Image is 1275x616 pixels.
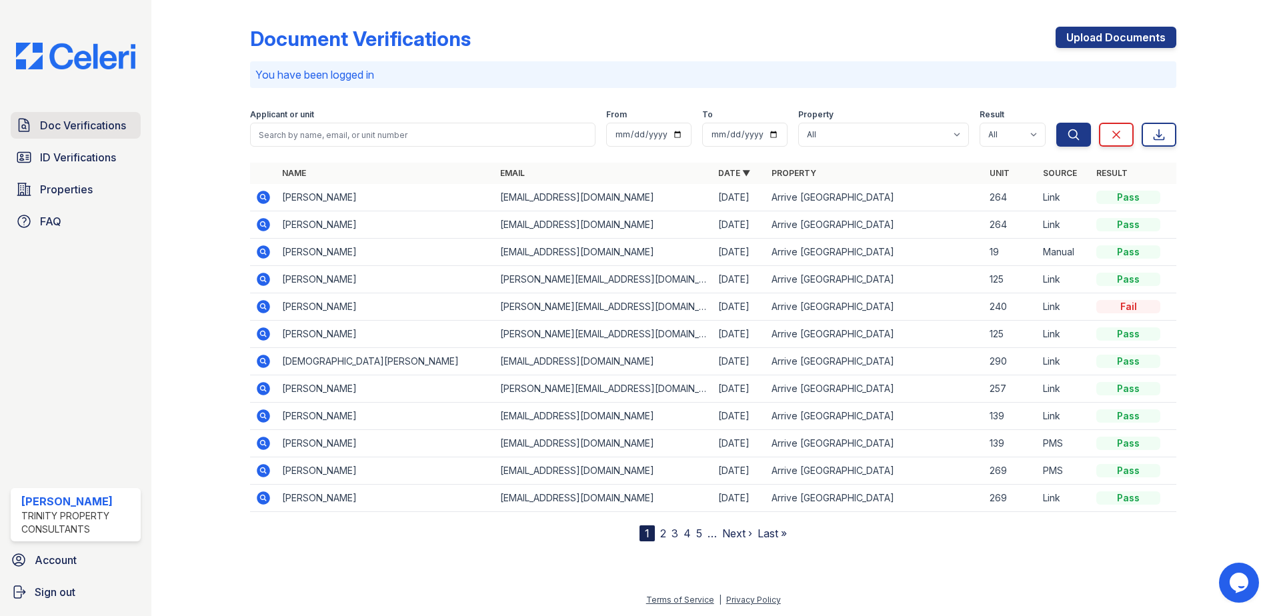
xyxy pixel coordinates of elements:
td: [EMAIL_ADDRESS][DOMAIN_NAME] [495,184,713,211]
td: 19 [984,239,1038,266]
td: [DATE] [713,184,766,211]
a: Properties [11,176,141,203]
td: Link [1038,321,1091,348]
td: Arrive [GEOGRAPHIC_DATA] [766,184,984,211]
input: Search by name, email, or unit number [250,123,595,147]
div: Pass [1096,409,1160,423]
td: Link [1038,293,1091,321]
td: Arrive [GEOGRAPHIC_DATA] [766,430,984,457]
div: Pass [1096,355,1160,368]
td: [PERSON_NAME] [277,430,495,457]
td: Link [1038,211,1091,239]
td: 264 [984,184,1038,211]
a: Result [1096,168,1128,178]
td: [PERSON_NAME] [277,485,495,512]
td: 240 [984,293,1038,321]
td: [DATE] [713,403,766,430]
td: [DEMOGRAPHIC_DATA][PERSON_NAME] [277,348,495,375]
td: Link [1038,403,1091,430]
td: Arrive [GEOGRAPHIC_DATA] [766,457,984,485]
td: [PERSON_NAME][EMAIL_ADDRESS][DOMAIN_NAME] [495,375,713,403]
td: [PERSON_NAME][EMAIL_ADDRESS][DOMAIN_NAME] [495,293,713,321]
td: [DATE] [713,239,766,266]
span: ID Verifications [40,149,116,165]
a: Doc Verifications [11,112,141,139]
td: [EMAIL_ADDRESS][DOMAIN_NAME] [495,348,713,375]
div: Pass [1096,327,1160,341]
a: Next › [722,527,752,540]
td: Arrive [GEOGRAPHIC_DATA] [766,375,984,403]
a: Sign out [5,579,146,605]
a: Source [1043,168,1077,178]
td: [DATE] [713,293,766,321]
span: Properties [40,181,93,197]
td: Link [1038,348,1091,375]
a: Date ▼ [718,168,750,178]
div: Pass [1096,491,1160,505]
td: PMS [1038,457,1091,485]
div: Pass [1096,273,1160,286]
td: [DATE] [713,457,766,485]
td: 269 [984,457,1038,485]
td: Manual [1038,239,1091,266]
div: 1 [640,525,655,541]
td: [EMAIL_ADDRESS][DOMAIN_NAME] [495,239,713,266]
td: Arrive [GEOGRAPHIC_DATA] [766,239,984,266]
td: [EMAIL_ADDRESS][DOMAIN_NAME] [495,430,713,457]
a: 4 [684,527,691,540]
div: | [719,595,722,605]
span: FAQ [40,213,61,229]
td: Arrive [GEOGRAPHIC_DATA] [766,266,984,293]
a: ID Verifications [11,144,141,171]
td: 257 [984,375,1038,403]
td: [PERSON_NAME] [277,321,495,348]
span: Account [35,552,77,568]
a: Account [5,547,146,573]
td: [EMAIL_ADDRESS][DOMAIN_NAME] [495,457,713,485]
td: 139 [984,430,1038,457]
td: Arrive [GEOGRAPHIC_DATA] [766,211,984,239]
a: Property [772,168,816,178]
td: Link [1038,266,1091,293]
div: Fail [1096,300,1160,313]
td: [DATE] [713,430,766,457]
td: 125 [984,266,1038,293]
td: [PERSON_NAME] [277,403,495,430]
a: 3 [672,527,678,540]
td: Arrive [GEOGRAPHIC_DATA] [766,321,984,348]
img: CE_Logo_Blue-a8612792a0a2168367f1c8372b55b34899dd931a85d93a1a3d3e32e68fde9ad4.png [5,43,146,69]
td: Arrive [GEOGRAPHIC_DATA] [766,485,984,512]
td: 139 [984,403,1038,430]
td: [PERSON_NAME] [277,293,495,321]
td: [EMAIL_ADDRESS][DOMAIN_NAME] [495,485,713,512]
td: [PERSON_NAME] [277,184,495,211]
a: Last » [758,527,787,540]
td: 290 [984,348,1038,375]
div: Pass [1096,382,1160,395]
div: Pass [1096,218,1160,231]
td: Arrive [GEOGRAPHIC_DATA] [766,348,984,375]
label: Property [798,109,834,120]
td: [PERSON_NAME] [277,211,495,239]
td: [DATE] [713,485,766,512]
td: [EMAIL_ADDRESS][DOMAIN_NAME] [495,211,713,239]
a: Terms of Service [646,595,714,605]
a: Upload Documents [1056,27,1176,48]
a: 5 [696,527,702,540]
label: From [606,109,627,120]
td: [PERSON_NAME] [277,457,495,485]
td: Arrive [GEOGRAPHIC_DATA] [766,293,984,321]
div: Trinity Property Consultants [21,509,135,536]
label: Applicant or unit [250,109,314,120]
td: 269 [984,485,1038,512]
td: [EMAIL_ADDRESS][DOMAIN_NAME] [495,403,713,430]
td: [PERSON_NAME][EMAIL_ADDRESS][DOMAIN_NAME] [495,321,713,348]
td: [DATE] [713,266,766,293]
td: 264 [984,211,1038,239]
td: PMS [1038,430,1091,457]
div: Pass [1096,437,1160,450]
iframe: chat widget [1219,563,1262,603]
td: 125 [984,321,1038,348]
td: [PERSON_NAME] [277,239,495,266]
a: Email [500,168,525,178]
